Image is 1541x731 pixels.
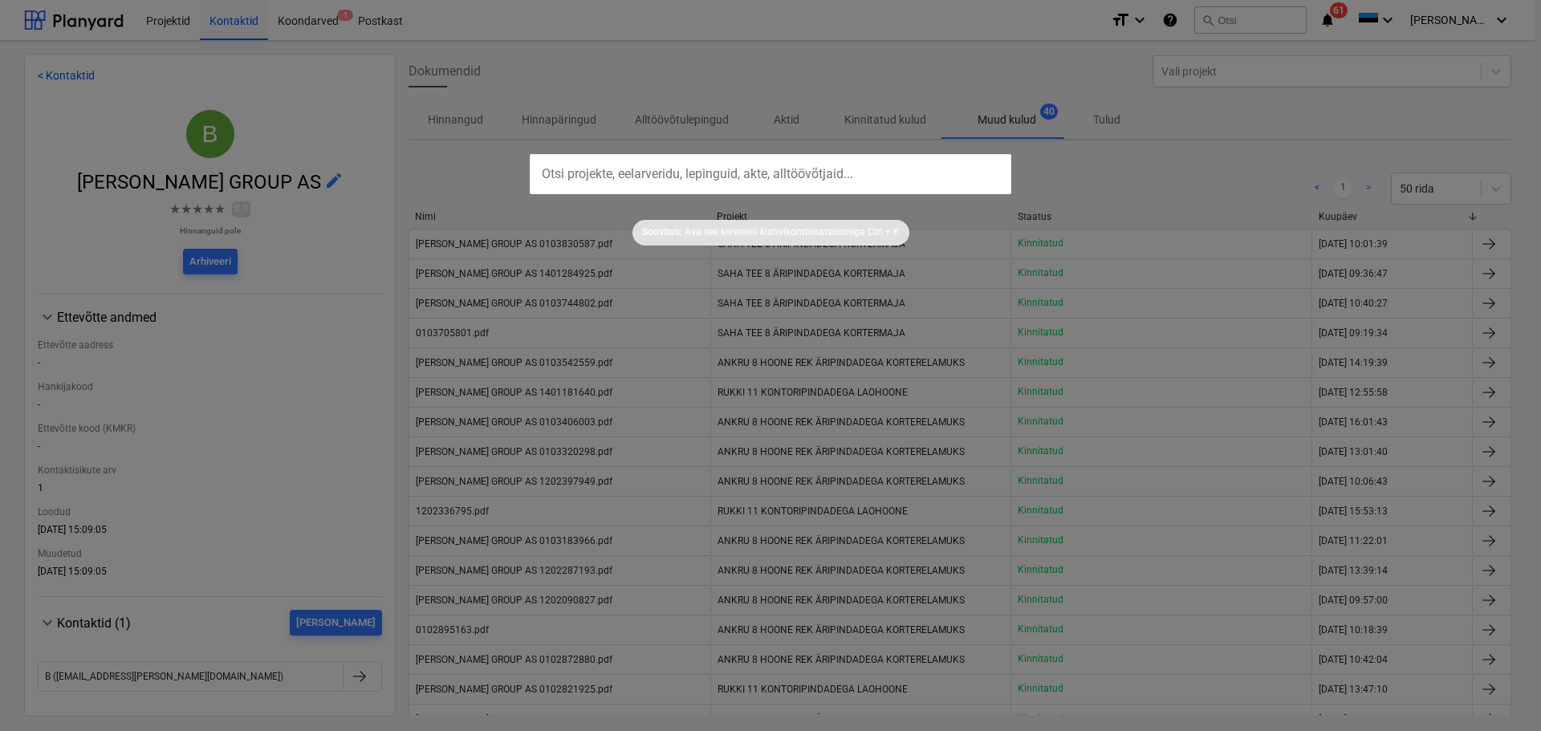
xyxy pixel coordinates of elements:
iframe: Chat Widget [1461,654,1541,731]
div: Soovitus:Ava see kiiremini klahvikombinatsioonigaCtrl + K [632,220,909,246]
input: Otsi projekte, eelarveridu, lepinguid, akte, alltöövõtjaid... [530,154,1011,194]
div: Vestlusvidin [1461,654,1541,731]
p: Ava see kiiremini klahvikombinatsiooniga [685,225,865,239]
p: Soovitus: [642,225,682,239]
p: Ctrl + K [868,225,900,239]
